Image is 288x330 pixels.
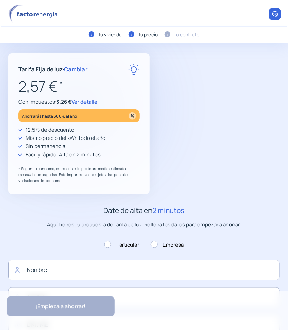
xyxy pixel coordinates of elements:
[98,31,122,38] div: Tu vivienda
[153,206,185,215] span: 2 minutos
[8,221,280,229] p: Aquí tienes tu propuesta de tarifa de luz. Rellena los datos para empezar a ahorrar.
[104,241,139,249] label: Particular
[18,166,140,184] p: * Según tu consumo, este sería el importe promedio estimado mensual que pagarías. Este importe qu...
[8,205,280,216] h2: Date de alta en
[64,65,88,73] span: Cambiar
[7,5,62,24] img: logo factor
[26,134,105,142] p: Mismo precio del kWh todo el año
[26,126,74,134] p: 12,5% de descuento
[174,31,199,38] div: Tu contrato
[18,75,140,98] p: 2,57 €
[138,31,158,38] div: Tu precio
[128,64,140,75] img: rate-E.svg
[22,112,77,120] p: Ahorrarás hasta 300 € al año
[26,150,101,159] p: Fácil y rápido: Alta en 2 minutos
[56,98,71,105] span: 3,26 €
[151,241,184,249] label: Empresa
[18,65,88,74] p: Tarifa Fija de luz ·
[272,11,278,17] img: llamar
[129,112,136,120] img: percentage_icon.svg
[18,98,140,106] p: Con impuestos:
[71,98,97,105] span: Ver detalle
[26,142,65,150] p: Sin permanencia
